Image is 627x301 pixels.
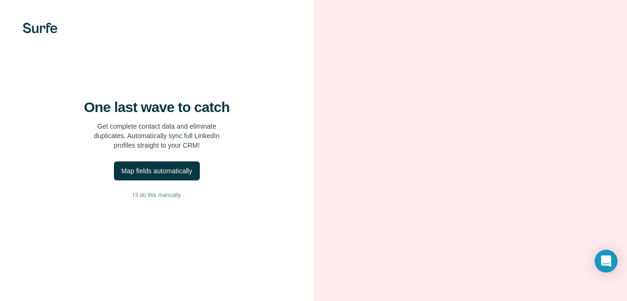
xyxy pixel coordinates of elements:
[133,191,181,199] span: I’ll do this manually
[19,188,295,202] button: I’ll do this manually
[122,166,192,176] div: Map fields automatically
[114,161,200,180] button: Map fields automatically
[23,23,57,33] img: Surfe's logo
[595,250,618,273] div: Open Intercom Messenger
[84,99,230,116] h4: One last wave to catch
[94,122,220,150] p: Get complete contact data and eliminate duplicates. Automatically sync full LinkedIn profiles str...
